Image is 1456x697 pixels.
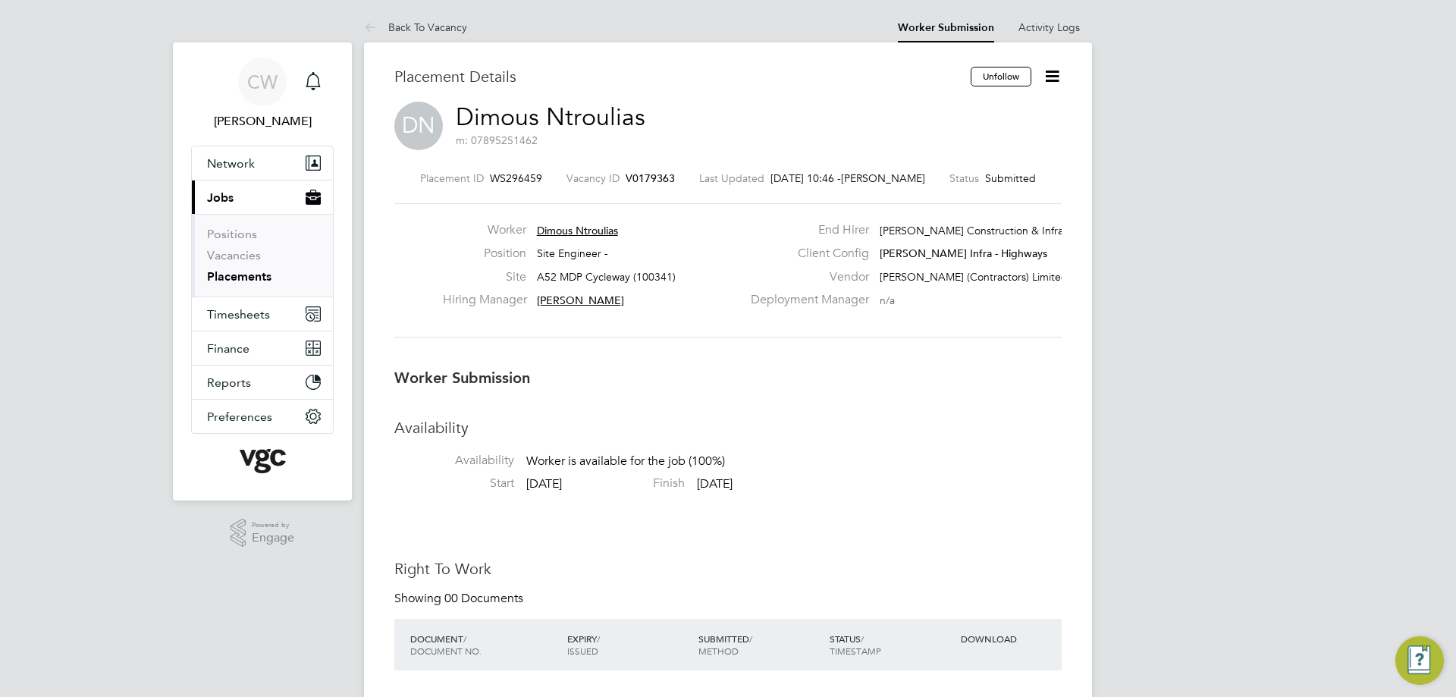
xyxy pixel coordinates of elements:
[567,645,598,657] span: ISSUED
[880,270,1068,284] span: [PERSON_NAME] (Contractors) Limited
[697,476,733,491] span: [DATE]
[394,418,1062,438] h3: Availability
[173,42,352,501] nav: Main navigation
[985,171,1036,185] span: Submitted
[394,453,514,469] label: Availability
[1395,636,1444,685] button: Engage Resource Center
[880,224,1082,237] span: [PERSON_NAME] Construction & Infrast…
[490,171,542,185] span: WS296459
[456,102,645,132] a: Dimous Ntroulias
[247,72,278,92] span: CW
[1018,20,1080,34] a: Activity Logs
[207,375,251,390] span: Reports
[191,449,334,473] a: Go to home page
[537,294,624,307] span: [PERSON_NAME]
[207,156,255,171] span: Network
[971,67,1031,86] button: Unfollow
[537,246,608,260] span: Site Engineer -
[240,449,286,473] img: vgcgroup-logo-retina.png
[192,366,333,399] button: Reports
[394,591,526,607] div: Showing
[699,171,764,185] label: Last Updated
[207,341,249,356] span: Finance
[394,476,514,491] label: Start
[231,519,295,548] a: Powered byEngage
[826,625,957,664] div: STATUS
[443,246,526,262] label: Position
[456,133,538,147] span: m: 07895251462
[565,476,685,491] label: Finish
[207,227,257,241] a: Positions
[364,20,467,34] a: Back To Vacancy
[537,224,618,237] span: Dimous Ntroulias
[207,307,270,322] span: Timesheets
[770,171,841,185] span: [DATE] 10:46 -
[742,222,869,238] label: End Hirer
[192,146,333,180] button: Network
[410,645,482,657] span: DOCUMENT NO.
[443,222,526,238] label: Worker
[420,171,484,185] label: Placement ID
[443,292,526,308] label: Hiring Manager
[749,633,752,645] span: /
[898,21,994,34] a: Worker Submission
[957,625,1062,652] div: DOWNLOAD
[563,625,695,664] div: EXPIRY
[394,559,1062,579] h3: Right To Work
[394,102,443,150] span: DN
[526,454,725,469] span: Worker is available for the job (100%)
[698,645,739,657] span: METHOD
[880,246,1047,260] span: [PERSON_NAME] Infra - Highways
[192,400,333,433] button: Preferences
[742,292,869,308] label: Deployment Manager
[841,171,925,185] span: [PERSON_NAME]
[192,297,333,331] button: Timesheets
[192,331,333,365] button: Finance
[443,269,526,285] label: Site
[463,633,466,645] span: /
[207,269,271,284] a: Placements
[526,476,562,491] span: [DATE]
[207,248,261,262] a: Vacancies
[880,294,895,307] span: n/a
[861,633,864,645] span: /
[830,645,881,657] span: TIMESTAMP
[394,369,530,387] b: Worker Submission
[742,269,869,285] label: Vendor
[626,171,675,185] span: V0179363
[394,67,959,86] h3: Placement Details
[444,591,523,606] span: 00 Documents
[566,171,620,185] label: Vacancy ID
[406,625,563,664] div: DOCUMENT
[252,532,294,545] span: Engage
[191,112,334,130] span: Chris Watson
[597,633,600,645] span: /
[207,410,272,424] span: Preferences
[192,214,333,297] div: Jobs
[949,171,979,185] label: Status
[192,181,333,214] button: Jobs
[207,190,234,205] span: Jobs
[252,519,294,532] span: Powered by
[537,270,676,284] span: A52 MDP Cycleway (100341)
[742,246,869,262] label: Client Config
[695,625,826,664] div: SUBMITTED
[191,58,334,130] a: CW[PERSON_NAME]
